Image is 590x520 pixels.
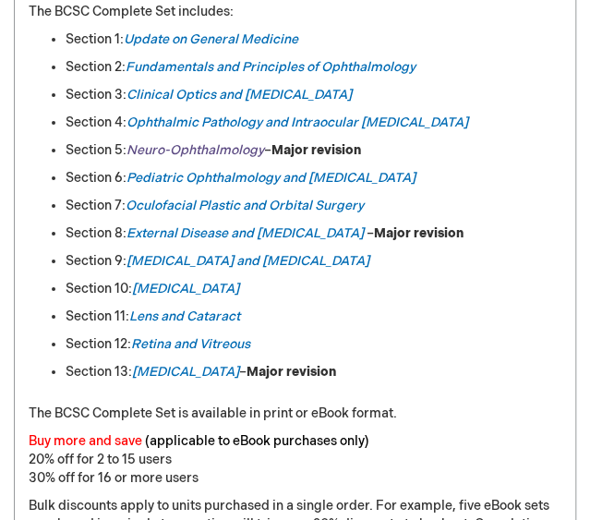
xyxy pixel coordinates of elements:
[29,433,142,449] font: Buy more and save
[66,224,561,243] li: Section 8: –
[271,142,361,158] strong: Major revision
[66,363,561,381] li: Section 13: –
[126,59,415,75] a: Fundamentals and Principles of Ophthalmology
[374,225,464,241] strong: Major revision
[129,308,240,324] a: Lens and Cataract
[247,364,336,380] strong: Major revision
[66,197,561,215] li: Section 7:
[66,169,561,187] li: Section 6:
[29,3,561,21] p: The BCSC Complete Set includes:
[29,432,561,488] p: 20% off for 2 to 15 users 30% off for 16 or more users
[29,405,561,423] p: The BCSC Complete Set is available in print or eBook format.
[66,280,561,298] li: Section 10:
[66,335,561,354] li: Section 12:
[126,225,364,241] a: External Disease and [MEDICAL_DATA]
[126,87,352,103] a: Clinical Optics and [MEDICAL_DATA]
[126,115,468,130] a: Ophthalmic Pathology and Intraocular [MEDICAL_DATA]
[132,364,239,380] a: [MEDICAL_DATA]
[126,253,369,269] a: [MEDICAL_DATA] and [MEDICAL_DATA]
[126,142,264,158] a: Neuro-Ophthalmology
[126,170,415,186] a: Pediatric Ophthalmology and [MEDICAL_DATA]
[66,141,561,160] li: Section 5: –
[66,30,561,49] li: Section 1:
[126,198,364,213] a: Oculofacial Plastic and Orbital Surgery
[145,433,369,449] font: (applicable to eBook purchases only)
[66,58,561,77] li: Section 2:
[66,114,561,132] li: Section 4:
[66,252,561,271] li: Section 9:
[131,336,250,352] a: Retina and Vitreous
[132,281,239,296] a: [MEDICAL_DATA]
[66,308,561,326] li: Section 11:
[124,31,298,47] a: Update on General Medicine
[66,86,561,104] li: Section 3:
